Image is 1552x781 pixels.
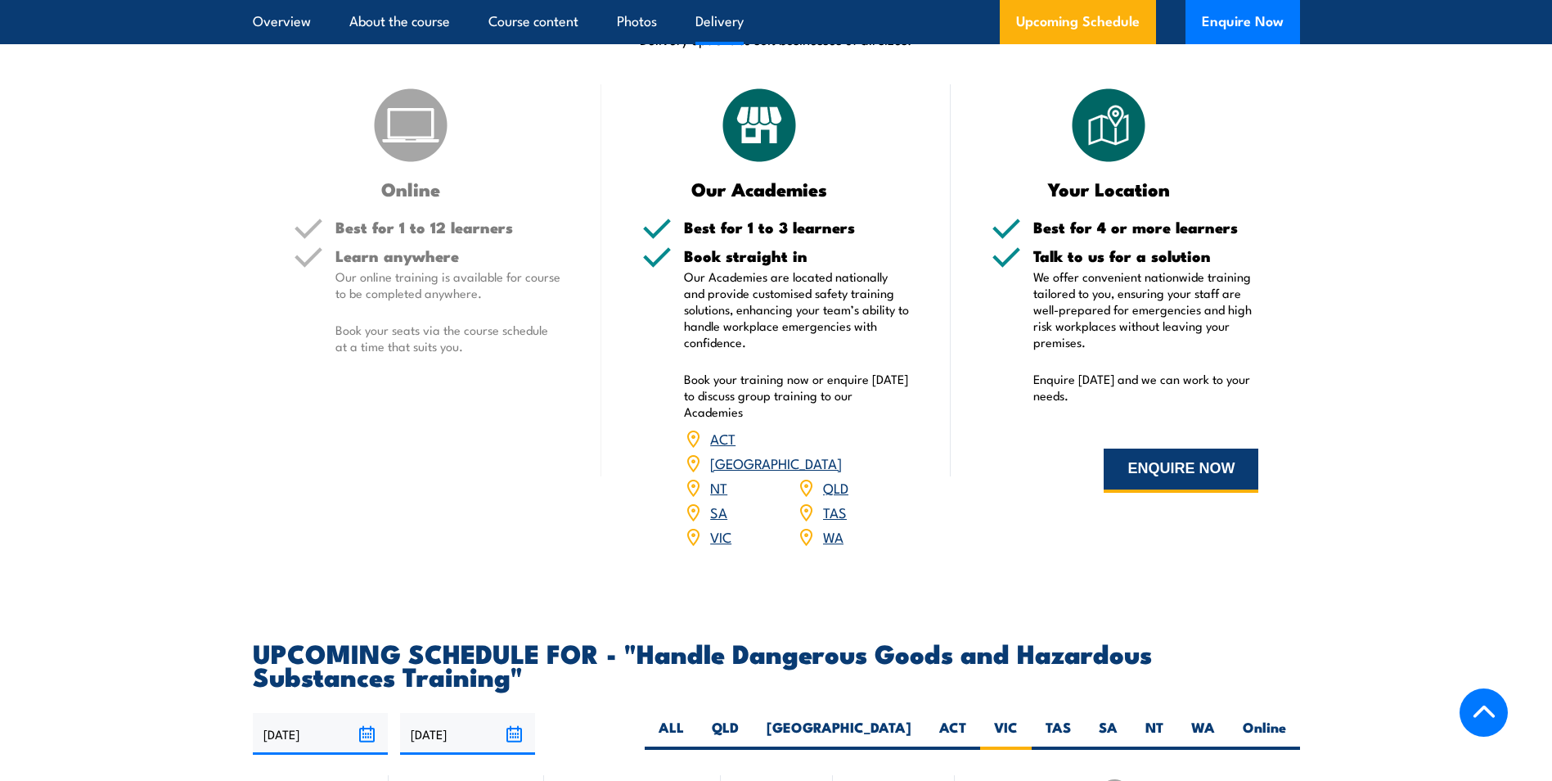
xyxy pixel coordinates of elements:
[253,641,1300,687] h2: UPCOMING SCHEDULE FOR - "Handle Dangerous Goods and Hazardous Substances Training"
[1229,718,1300,750] label: Online
[253,713,388,755] input: From date
[1032,718,1085,750] label: TAS
[684,371,910,420] p: Book your training now or enquire [DATE] to discuss group training to our Academies
[823,477,848,497] a: QLD
[684,219,910,235] h5: Best for 1 to 3 learners
[823,502,847,521] a: TAS
[335,219,561,235] h5: Best for 1 to 12 learners
[684,269,910,350] p: Our Academies are located nationally and provide customised safety training solutions, enhancing ...
[335,248,561,264] h5: Learn anywhere
[710,428,736,448] a: ACT
[1085,718,1131,750] label: SA
[925,718,980,750] label: ACT
[645,718,698,750] label: ALL
[335,269,561,301] p: Our online training is available for course to be completed anywhere.
[992,179,1226,198] h3: Your Location
[1033,219,1259,235] h5: Best for 4 or more learners
[1033,269,1259,350] p: We offer convenient nationwide training tailored to you, ensuring your staff are well-prepared fo...
[1177,718,1229,750] label: WA
[642,179,877,198] h3: Our Academies
[400,713,535,755] input: To date
[698,718,753,750] label: QLD
[753,718,925,750] label: [GEOGRAPHIC_DATA]
[823,526,843,546] a: WA
[980,718,1032,750] label: VIC
[1033,248,1259,264] h5: Talk to us for a solution
[294,179,529,198] h3: Online
[710,477,727,497] a: NT
[1131,718,1177,750] label: NT
[1104,449,1258,493] button: ENQUIRE NOW
[710,502,727,521] a: SA
[335,322,561,354] p: Book your seats via the course schedule at a time that suits you.
[684,248,910,264] h5: Book straight in
[1033,371,1259,404] p: Enquire [DATE] and we can work to your needs.
[710,526,731,546] a: VIC
[710,453,842,472] a: [GEOGRAPHIC_DATA]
